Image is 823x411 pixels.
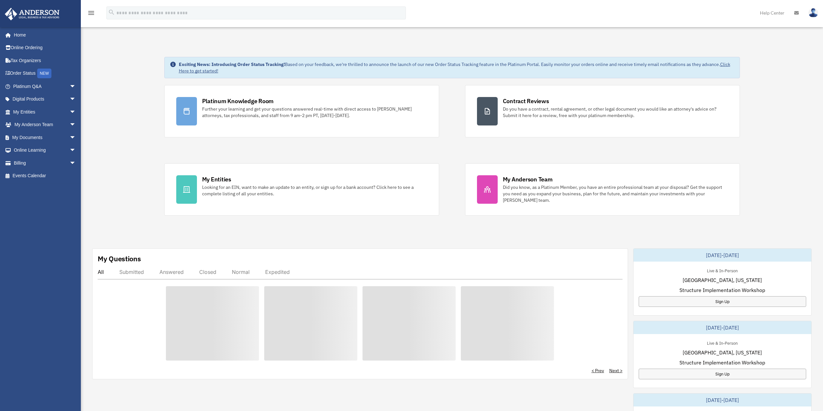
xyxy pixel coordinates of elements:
span: arrow_drop_down [70,80,82,93]
a: Digital Productsarrow_drop_down [5,93,86,106]
div: Submitted [119,269,144,275]
div: Platinum Knowledge Room [202,97,274,105]
div: Expedited [265,269,290,275]
a: Online Learningarrow_drop_down [5,144,86,157]
div: Contract Reviews [503,97,549,105]
span: arrow_drop_down [70,157,82,170]
a: Online Ordering [5,41,86,54]
a: Contract Reviews Do you have a contract, rental agreement, or other legal document you would like... [465,85,740,137]
i: search [108,9,115,16]
a: My Documentsarrow_drop_down [5,131,86,144]
span: arrow_drop_down [70,105,82,119]
a: Sign Up [639,296,806,307]
span: arrow_drop_down [70,93,82,106]
div: Looking for an EIN, want to make an update to an entity, or sign up for a bank account? Click her... [202,184,427,197]
div: My Anderson Team [503,175,553,183]
a: Click Here to get started! [179,61,730,74]
div: NEW [37,69,51,78]
div: Answered [159,269,184,275]
a: Sign Up [639,369,806,379]
img: Anderson Advisors Platinum Portal [3,8,61,20]
span: arrow_drop_down [70,144,82,157]
strong: Exciting News: Introducing Order Status Tracking! [179,61,285,67]
a: Platinum Q&Aarrow_drop_down [5,80,86,93]
div: [DATE]-[DATE] [633,249,811,262]
img: User Pic [808,8,818,17]
span: arrow_drop_down [70,131,82,144]
span: Structure Implementation Workshop [679,359,765,366]
a: menu [87,11,95,17]
a: < Prev [591,367,604,374]
a: My Anderson Teamarrow_drop_down [5,118,86,131]
div: Live & In-Person [702,339,743,346]
a: My Anderson Team Did you know, as a Platinum Member, you have an entire professional team at your... [465,163,740,216]
span: Structure Implementation Workshop [679,286,765,294]
span: [GEOGRAPHIC_DATA], [US_STATE] [683,276,762,284]
div: My Entities [202,175,231,183]
a: My Entities Looking for an EIN, want to make an update to an entity, or sign up for a bank accoun... [164,163,439,216]
a: Billingarrow_drop_down [5,157,86,169]
div: Closed [199,269,216,275]
a: Events Calendar [5,169,86,182]
div: Based on your feedback, we're thrilled to announce the launch of our new Order Status Tracking fe... [179,61,734,74]
a: Platinum Knowledge Room Further your learning and get your questions answered real-time with dire... [164,85,439,137]
div: My Questions [98,254,141,264]
span: arrow_drop_down [70,118,82,132]
span: [GEOGRAPHIC_DATA], [US_STATE] [683,349,762,356]
a: Home [5,28,82,41]
div: Normal [232,269,250,275]
div: Do you have a contract, rental agreement, or other legal document you would like an attorney's ad... [503,106,728,119]
div: Further your learning and get your questions answered real-time with direct access to [PERSON_NAM... [202,106,427,119]
div: Live & In-Person [702,267,743,274]
div: [DATE]-[DATE] [633,394,811,406]
i: menu [87,9,95,17]
a: My Entitiesarrow_drop_down [5,105,86,118]
a: Tax Organizers [5,54,86,67]
div: All [98,269,104,275]
div: [DATE]-[DATE] [633,321,811,334]
div: Did you know, as a Platinum Member, you have an entire professional team at your disposal? Get th... [503,184,728,203]
a: Next > [609,367,623,374]
a: Order StatusNEW [5,67,86,80]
